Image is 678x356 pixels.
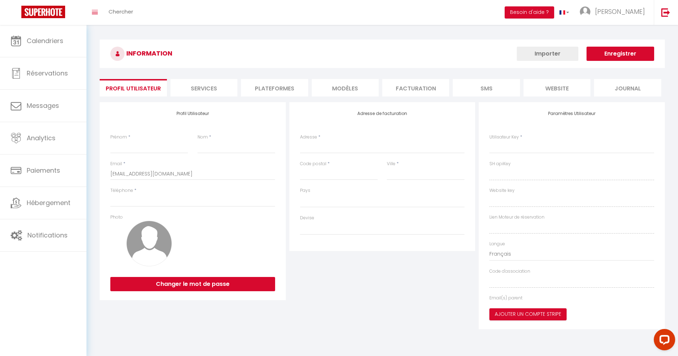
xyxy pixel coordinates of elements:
img: logout [661,8,670,17]
label: Email(s) parent [489,295,522,302]
li: Plateformes [241,79,308,96]
label: Photo [110,214,123,221]
label: Prénom [110,134,127,141]
button: Besoin d'aide ? [505,6,554,19]
li: Facturation [382,79,449,96]
span: Réservations [27,69,68,78]
li: website [524,79,590,96]
li: SMS [453,79,520,96]
iframe: LiveChat chat widget [648,326,678,356]
label: Nom [198,134,208,141]
img: avatar.png [126,221,172,266]
h3: INFORMATION [100,40,665,68]
label: Ville [387,161,395,167]
button: Enregistrer [587,47,654,61]
li: Profil Utilisateur [100,79,167,96]
label: Code d'association [489,268,530,275]
span: [PERSON_NAME] [595,7,645,16]
span: Chercher [109,8,133,15]
span: Paiements [27,166,60,175]
li: MODÈLES [312,79,379,96]
img: Super Booking [21,6,65,18]
label: Langue [489,241,505,247]
span: Calendriers [27,36,63,45]
label: Website key [489,187,515,194]
label: Téléphone [110,187,133,194]
span: Messages [27,101,59,110]
h4: Profil Utilisateur [110,111,275,116]
h4: Paramètres Utilisateur [489,111,654,116]
li: Journal [594,79,661,96]
label: Code postal [300,161,326,167]
h4: Adresse de facturation [300,111,465,116]
span: Analytics [27,133,56,142]
span: Hébergement [27,198,70,207]
li: Services [170,79,237,96]
img: ... [580,6,590,17]
label: Devise [300,215,314,221]
button: Ajouter un compte Stripe [489,308,567,320]
label: Pays [300,187,310,194]
label: Email [110,161,122,167]
button: Importer [517,47,578,61]
label: SH apiKey [489,161,511,167]
button: Changer le mot de passe [110,277,275,291]
label: Adresse [300,134,317,141]
label: Utilisateur Key [489,134,519,141]
label: Lien Moteur de réservation [489,214,545,221]
span: Notifications [27,231,68,240]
